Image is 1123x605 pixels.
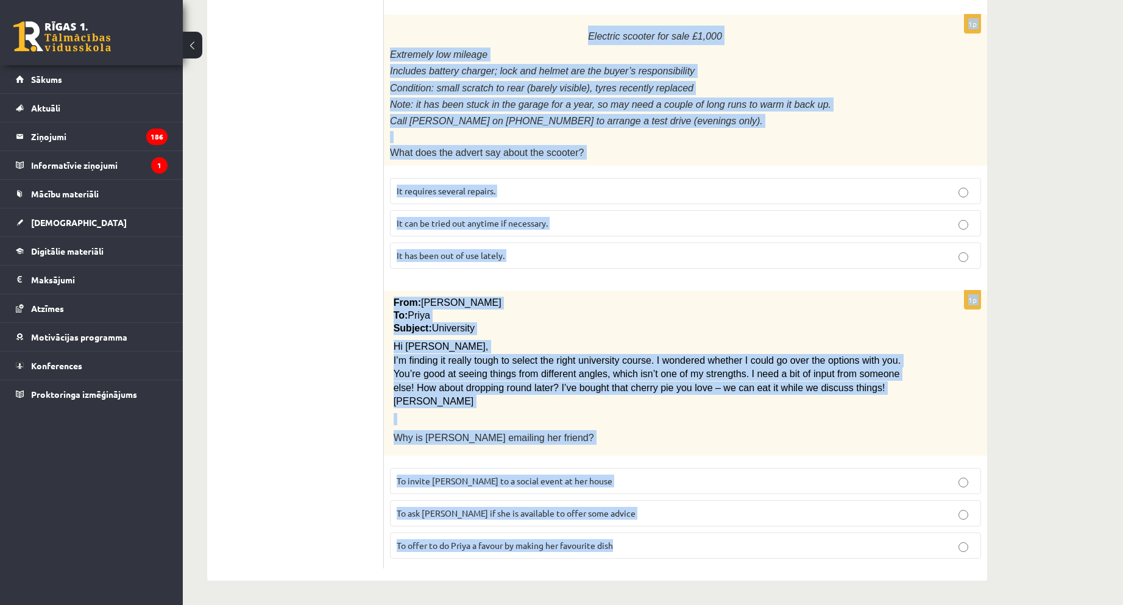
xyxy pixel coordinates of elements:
[31,389,137,400] span: Proktoringa izmēģinājums
[16,323,168,351] a: Motivācijas programma
[31,188,99,199] span: Mācību materiāli
[432,323,475,333] span: University
[397,508,636,518] span: To ask [PERSON_NAME] if she is available to offer some advice
[31,331,127,342] span: Motivācijas programma
[31,303,64,314] span: Atzīmes
[390,66,695,76] span: Includes battery charger; lock and helmet are the buyer’s responsibility
[146,129,168,145] i: 186
[390,83,693,93] span: Condition: small scratch to rear (barely visible), tyres recently replaced
[31,266,168,294] legend: Maksājumi
[397,540,613,551] span: To offer to do Priya a favour by making her favourite dish
[394,433,594,443] span: Why is [PERSON_NAME] emailing her friend?
[394,310,408,320] span: To:
[397,475,612,486] span: To invite [PERSON_NAME] to a social event at her house
[390,49,487,60] span: Extremely low mileage
[390,147,584,158] span: What does the advert say about the scooter?
[421,297,501,308] span: [PERSON_NAME]
[394,341,489,352] span: Hi [PERSON_NAME],
[151,157,168,174] i: 1
[16,380,168,408] a: Proktoringa izmēģinājums
[958,510,968,520] input: To ask [PERSON_NAME] if she is available to offer some advice
[31,246,104,257] span: Digitālie materiāli
[13,21,111,52] a: Rīgas 1. Tālmācības vidusskola
[958,220,968,230] input: It can be tried out anytime if necessary.
[31,102,60,113] span: Aktuāli
[16,151,168,179] a: Informatīvie ziņojumi1
[16,294,168,322] a: Atzīmes
[31,74,62,85] span: Sākums
[958,188,968,197] input: It requires several repairs.
[16,122,168,150] a: Ziņojumi186
[16,208,168,236] a: [DEMOGRAPHIC_DATA]
[394,355,901,393] span: I’m finding it really tough to select the right university course. I wondered whether I could go ...
[16,65,168,93] a: Sākums
[31,217,127,228] span: [DEMOGRAPHIC_DATA]
[964,14,981,34] p: 1p
[390,99,831,110] span: Note: it has been stuck in the garage for a year, so may need a couple of long runs to warm it ba...
[390,116,763,126] span: Call [PERSON_NAME] on [PHONE_NUMBER] to arrange a test drive (evenings only).
[394,297,421,308] span: From:
[588,31,722,41] span: Electric scooter for sale £1,000
[397,185,495,196] span: It requires several repairs.
[16,237,168,265] a: Digitālie materiāli
[16,94,168,122] a: Aktuāli
[31,360,82,371] span: Konferences
[397,218,548,228] span: It can be tried out anytime if necessary.
[408,310,430,320] span: Priya
[16,352,168,380] a: Konferences
[16,266,168,294] a: Maksājumi
[31,151,168,179] legend: Informatīvie ziņojumi
[397,250,505,261] span: It has been out of use lately.
[394,396,474,406] span: [PERSON_NAME]
[31,122,168,150] legend: Ziņojumi
[958,252,968,262] input: It has been out of use lately.
[958,478,968,487] input: To invite [PERSON_NAME] to a social event at her house
[964,290,981,310] p: 1p
[394,323,432,333] span: Subject:
[958,542,968,552] input: To offer to do Priya a favour by making her favourite dish
[16,180,168,208] a: Mācību materiāli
